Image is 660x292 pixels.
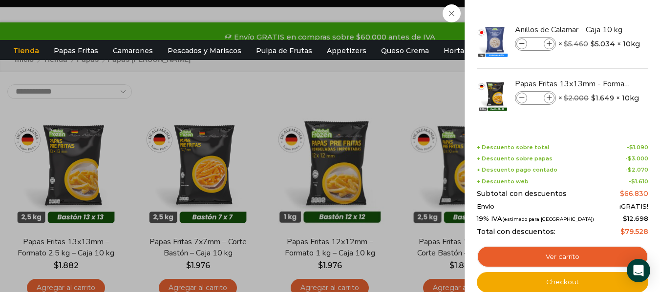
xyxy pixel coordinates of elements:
[625,167,648,173] span: -
[564,94,589,102] bdi: 2.000
[591,93,596,103] span: $
[625,156,648,162] span: -
[564,39,568,48] span: $
[628,166,632,173] span: $
[627,144,648,151] span: -
[515,78,631,89] a: Papas Fritas 13x13mm - Formato 2,5 kg - Caja 10 kg
[629,178,648,185] span: -
[477,246,648,268] a: Ver carrito
[628,155,648,162] bdi: 3.000
[591,39,595,49] span: $
[629,144,633,151] span: $
[629,144,648,151] bdi: 1.090
[163,41,246,60] a: Pescados y Mariscos
[631,178,648,185] bdi: 1.610
[8,41,44,60] a: Tienda
[620,227,648,236] bdi: 79.528
[558,37,640,51] span: × × 10kg
[477,156,553,162] span: + Descuento sobre papas
[528,93,543,103] input: Product quantity
[108,41,158,60] a: Camarones
[477,178,529,185] span: + Descuento web
[376,41,434,60] a: Queso Crema
[619,203,648,211] span: ¡GRATIS!
[631,178,635,185] span: $
[623,214,627,222] span: $
[477,228,555,236] span: Total con descuentos:
[591,39,615,49] bdi: 5.034
[564,94,568,102] span: $
[477,167,557,173] span: + Descuento pago contado
[628,166,648,173] bdi: 2.070
[591,93,614,103] bdi: 1.649
[515,24,631,35] a: Anillos de Calamar - Caja 10 kg
[627,259,650,282] div: Open Intercom Messenger
[439,41,485,60] a: Hortalizas
[477,203,494,211] span: Envío
[251,41,317,60] a: Pulpa de Frutas
[558,91,639,105] span: × × 10kg
[477,144,549,151] span: + Descuento sobre total
[49,41,103,60] a: Papas Fritas
[623,214,648,222] span: 12.698
[628,155,632,162] span: $
[620,189,624,198] span: $
[620,189,648,198] bdi: 66.830
[528,39,543,49] input: Product quantity
[620,227,625,236] span: $
[322,41,371,60] a: Appetizers
[477,215,594,223] span: 19% IVA
[477,190,567,198] span: Subtotal con descuentos
[502,216,594,222] small: (estimado para [GEOGRAPHIC_DATA])
[564,39,588,48] bdi: 5.460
